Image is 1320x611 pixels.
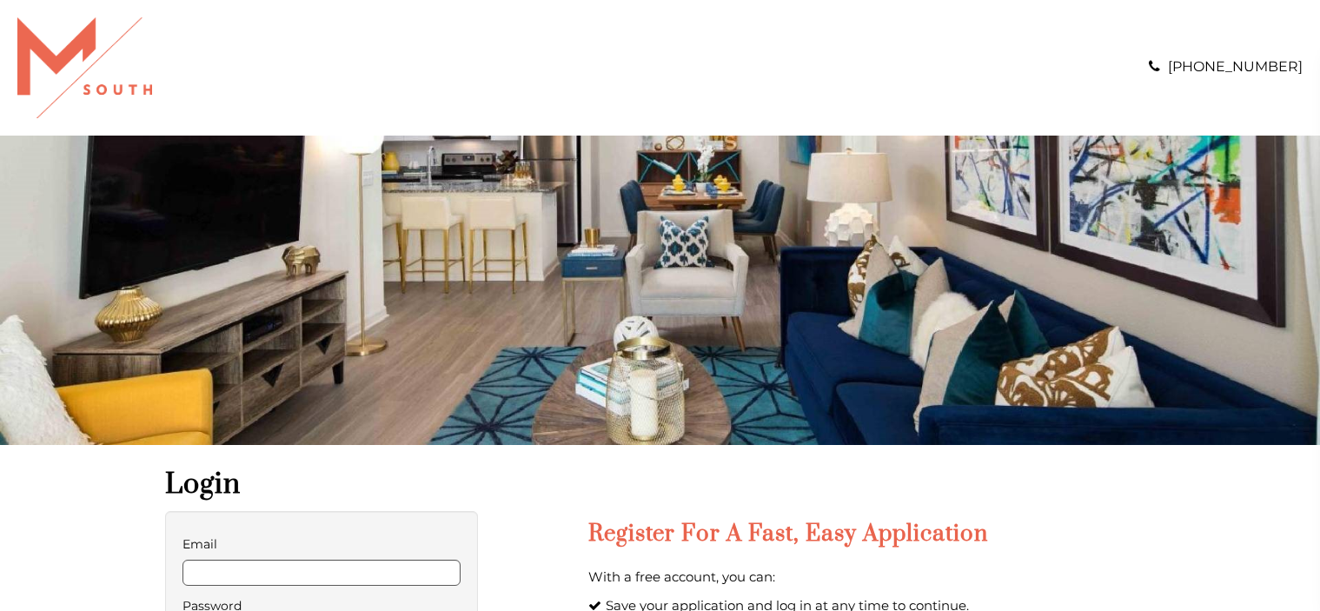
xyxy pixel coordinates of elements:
label: Email [182,533,461,555]
img: A graphic with a red M and the word SOUTH. [17,17,152,118]
input: email [182,560,461,586]
h1: Login [165,467,1156,502]
h2: Register for a Fast, Easy Application [588,520,1156,548]
a: [PHONE_NUMBER] [1168,58,1303,75]
a: Logo [17,58,152,75]
p: With a free account, you can: [588,566,1156,588]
